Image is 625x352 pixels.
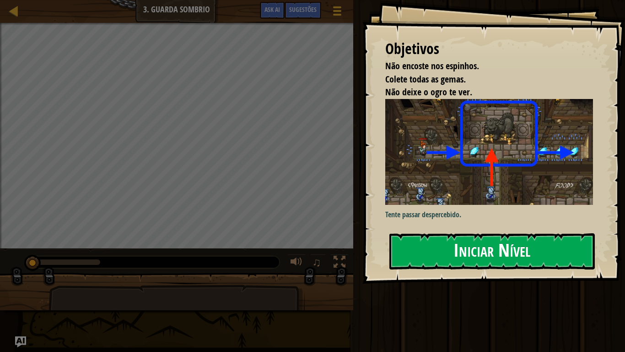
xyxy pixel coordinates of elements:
[289,5,317,14] span: Sugestões
[260,2,285,19] button: Ask AI
[287,254,306,273] button: Ajuste o volume
[312,255,321,269] span: ♫
[310,254,326,273] button: ♫
[385,38,593,60] div: Objetivos
[264,5,280,14] span: Ask AI
[385,73,466,85] span: Colete todas as gemas.
[385,86,472,98] span: Não deixe o ogro te ver.
[374,60,591,73] li: Não encoste nos espinhos.
[385,209,593,220] p: Tente passar despercebido.
[15,336,26,347] button: Ask AI
[374,86,591,99] li: Não deixe o ogro te ver.
[389,233,595,269] button: Iniciar Nível
[374,73,591,86] li: Colete todas as gemas.
[326,2,349,23] button: Mostrar menu do jogo
[385,99,593,205] img: Shadow guard
[330,254,349,273] button: Toggle fullscreen
[385,60,479,72] span: Não encoste nos espinhos.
